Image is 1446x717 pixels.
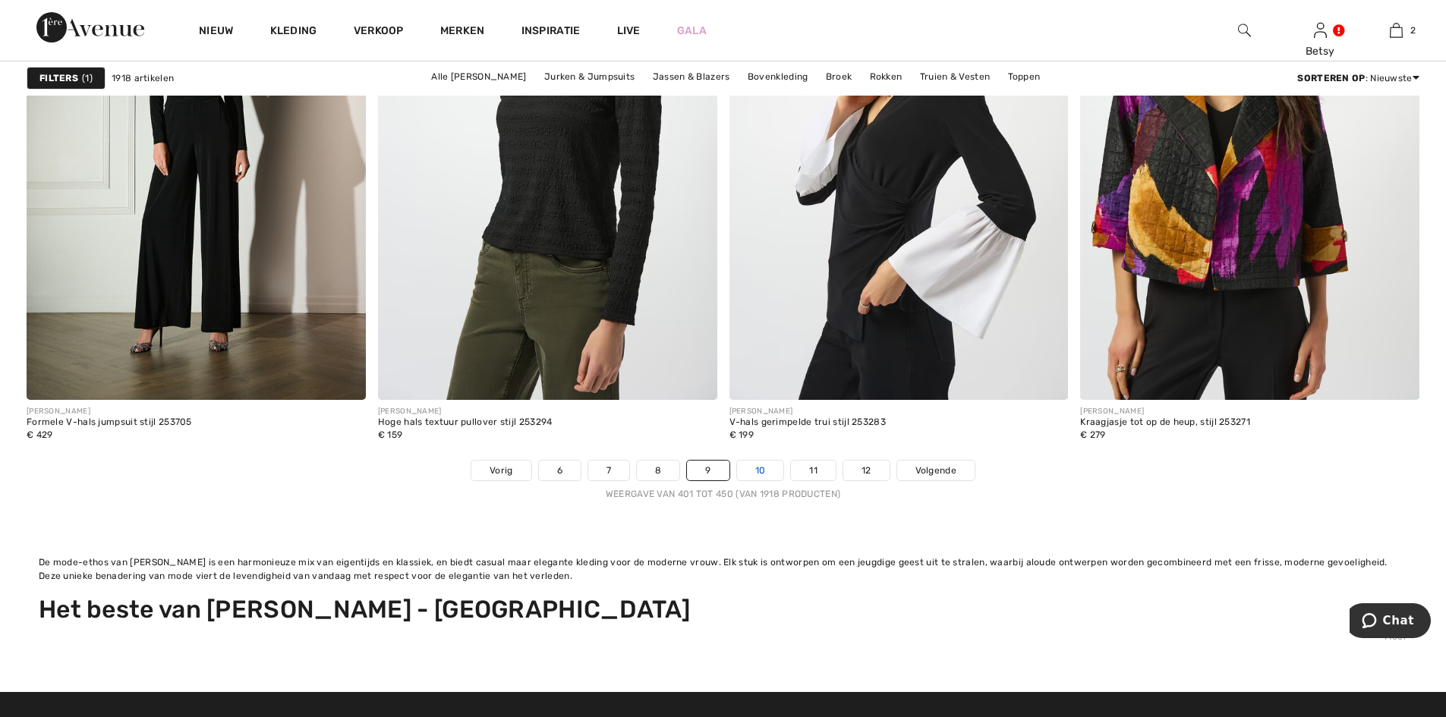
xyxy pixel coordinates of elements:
font: Toppen [1008,71,1041,82]
font: Jurken & Jumpsuits [544,71,635,82]
font: 11 [809,465,818,476]
font: : Nieuwste [1366,73,1413,83]
a: Volgende [897,461,975,480]
font: Vorig [490,465,513,476]
font: Bovenkleding [748,71,808,82]
font: V-hals gerimpelde trui stijl 253283 [729,417,887,427]
font: € 159 [378,429,403,440]
font: 8 [655,465,661,476]
font: Formele V-hals jumpsuit stijl 253705 [27,417,192,427]
font: Kraagjasje tot op de heup, stijl 253271 [1080,417,1250,427]
font: De mode-ethos van [PERSON_NAME] is een harmonieuze mix van eigentijds en klassiek, en biedt casua... [39,557,1388,581]
a: 11 [791,461,836,480]
font: Betsy [1306,45,1335,58]
a: Kleding [270,24,317,40]
a: 2 [1359,21,1433,39]
font: Broek [826,71,852,82]
font: Gala [677,24,707,37]
font: [PERSON_NAME] [378,407,442,416]
font: Hoge hals textuur pullover stijl 253294 [378,417,553,427]
font: Weergave van 401 tot 450 (van 1918 producten) [606,489,841,499]
font: 12 [862,465,871,476]
a: Truien & Vesten [912,67,998,86]
a: 9 [687,461,729,480]
a: 10 [737,461,784,480]
nav: Paginanavigatie [27,460,1419,501]
font: [PERSON_NAME] [27,407,90,416]
a: Gala [677,23,707,39]
a: Aanmelden [1314,23,1327,37]
img: zoek op de website [1238,21,1251,39]
font: Kleding [270,24,317,37]
a: Rokken [862,67,910,86]
font: 7 [606,465,611,476]
font: Merken [440,24,485,37]
a: 7 [588,461,629,480]
font: Nieuw [199,24,234,37]
iframe: Opent een widget waarin u kunt chatten met een van onze agenten [1350,603,1431,641]
font: Het beste van [PERSON_NAME] - [GEOGRAPHIC_DATA] [39,595,690,624]
a: Toppen [1000,67,1048,86]
font: 1 [85,73,89,83]
font: Verkoop [354,24,404,37]
img: 1ère Avenue [36,12,144,42]
font: € 279 [1080,429,1106,440]
font: Live [617,24,641,37]
font: Filters [39,73,78,83]
img: Mijn gegevens [1314,21,1327,39]
a: 8 [637,461,679,480]
a: Vorig [471,461,531,480]
a: 6 [539,461,581,480]
font: [PERSON_NAME] [1080,407,1144,416]
font: 9 [705,465,710,476]
font: Volgende [915,465,956,476]
a: Jurken & Jumpsuits [537,67,642,86]
font: Jassen & Blazers [653,71,730,82]
font: Inspiratie [521,24,581,37]
img: Mijn tas [1390,21,1403,39]
font: [PERSON_NAME] [729,407,793,416]
font: Alle [PERSON_NAME] [431,71,526,82]
font: 6 [557,465,562,476]
font: 1918 artikelen [112,73,174,83]
a: Broek [818,67,860,86]
a: Nieuw [199,24,234,40]
a: Bovenkleding [740,67,816,86]
font: Rokken [870,71,903,82]
font: € 199 [729,429,755,440]
font: Truien & Vesten [920,71,991,82]
font: € 429 [27,429,53,440]
a: Live [617,23,641,39]
a: Alle [PERSON_NAME] [424,67,534,86]
font: Sorteren op [1297,73,1365,83]
font: 10 [755,465,766,476]
a: Jassen & Blazers [645,67,738,86]
a: 12 [843,461,890,480]
a: Verkoop [354,24,404,40]
font: 2 [1410,25,1416,36]
a: Merken [440,24,485,40]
